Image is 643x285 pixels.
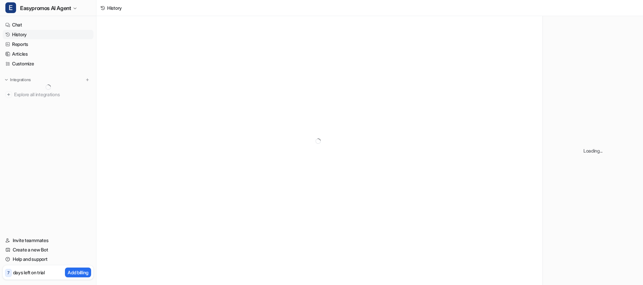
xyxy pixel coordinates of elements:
p: Add billing [68,269,88,276]
span: Easypromos AI Agent [20,3,71,13]
span: E [5,2,16,13]
img: explore all integrations [5,91,12,98]
a: Create a new Bot [3,245,93,254]
a: Chat [3,20,93,30]
a: Explore all integrations [3,90,93,99]
img: menu_add.svg [85,77,90,82]
a: Reports [3,40,93,49]
a: Invite teammates [3,236,93,245]
img: expand menu [4,77,9,82]
a: History [3,30,93,39]
p: Loading... [583,147,602,154]
button: Add billing [65,268,91,277]
a: Customize [3,59,93,68]
span: Explore all integrations [14,89,91,100]
button: Integrations [3,76,33,83]
a: Articles [3,49,93,59]
p: days left on trial [13,269,45,276]
p: 7 [7,270,9,276]
a: Help and support [3,254,93,264]
p: Integrations [10,77,31,82]
div: History [107,4,122,11]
